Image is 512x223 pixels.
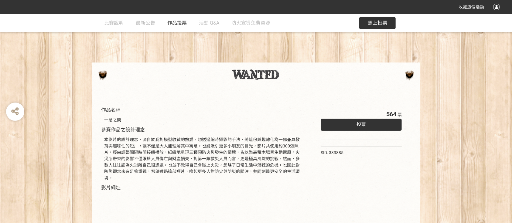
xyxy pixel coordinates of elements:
div: 一念之間 [104,117,302,123]
span: 馬上投票 [368,20,387,26]
span: SID: 333885 [321,150,343,155]
span: 影片網址 [101,185,121,191]
span: 投票 [357,121,366,127]
span: 收藏這個活動 [459,5,484,9]
span: 比賽說明 [104,20,124,26]
a: 活動 Q&A [199,14,219,32]
span: 作品名稱 [101,107,121,113]
span: 最新公告 [136,20,155,26]
iframe: Line It Share [376,150,467,195]
span: 564 [386,110,396,118]
iframe: Facebook Share [349,150,379,156]
span: 票 [398,112,402,117]
span: 作品投票 [167,20,187,26]
a: 最新公告 [136,14,155,32]
button: 馬上投票 [359,17,396,29]
a: 作品投票 [167,14,187,32]
a: 防火宣導免費資源 [231,14,270,32]
a: 比賽說明 [104,14,124,32]
span: 參賽作品之設計理念 [101,127,145,133]
span: 活動 Q&A [199,20,219,26]
span: 防火宣導免費資源 [231,20,270,26]
div: 本影片的設計理念，源自於我對模型收藏的熱愛，想透過縮時攝影的手法，將這份興趣轉化為一部兼具教育與趣味性的短片，讓不僅是大人能理解其中寓意，也能吸引更多小朋友的目光，影片共使用約300張照片，經由... [104,137,302,181]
